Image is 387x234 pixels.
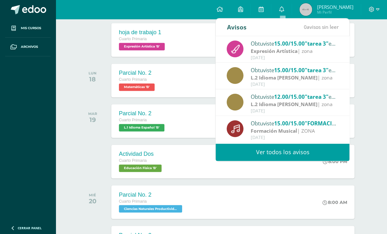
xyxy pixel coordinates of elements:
[216,143,349,161] a: Ver todos los avisos
[304,23,306,30] span: 0
[119,70,156,76] div: Parcial No. 2
[251,119,339,127] div: Obtuviste en
[88,111,97,116] div: MAR
[89,71,96,75] div: LUN
[89,75,96,83] div: 18
[251,101,339,108] div: | zona
[89,193,96,197] div: MIÉ
[305,93,329,100] span: "tarea 3"
[227,18,246,36] div: Avisos
[119,43,165,50] span: Expresión Artística 'B'
[119,118,147,122] span: Cuarto Primaria
[299,3,312,16] img: 45x45
[251,82,339,87] div: [DATE]
[251,47,339,55] div: | zona
[119,205,182,212] span: Ciencias Naturales Productividad y Desarrollo 'B'
[18,226,42,230] span: Cerrar panel
[119,151,163,157] div: Actividad Dos
[5,38,51,56] a: Archivos
[119,83,155,91] span: Matemáticas 'B'
[119,29,166,36] div: hoja de trabajo 1
[251,108,339,114] div: [DATE]
[21,26,41,31] span: Mis cursos
[305,40,329,47] span: "tarea 3"
[322,159,347,164] div: 8:00 PM
[305,66,329,74] span: "tarea 3"
[274,120,305,127] span: 15.00/15.00
[317,4,353,10] span: [PERSON_NAME]
[251,47,298,54] strong: Expresión Artística
[251,127,339,135] div: | ZONA
[251,55,339,60] div: [DATE]
[88,116,97,123] div: 19
[251,127,297,134] strong: Formación Musical
[21,44,38,49] span: Archivos
[317,9,353,15] span: Mi Perfil
[251,39,339,47] div: Obtuviste en
[251,101,317,108] strong: L.2 Idioma [PERSON_NAME]
[251,74,339,81] div: | zona
[119,110,166,117] div: Parcial No. 2
[119,37,147,41] span: Cuarto Primaria
[251,135,339,140] div: [DATE]
[119,158,147,163] span: Cuarto Primaria
[89,197,96,205] div: 20
[251,74,317,81] strong: L.2 Idioma [PERSON_NAME]
[119,199,147,203] span: Cuarto Primaria
[274,66,305,74] span: 15.00/15.00
[322,199,347,205] div: 8:00 AM
[5,19,51,38] a: Mis cursos
[119,77,147,82] span: Cuarto Primaria
[274,40,305,47] span: 15.00/15.00
[251,66,339,74] div: Obtuviste en
[304,23,338,30] span: avisos sin leer
[119,191,184,198] div: Parcial No. 2
[119,164,162,172] span: Educación Física 'B'
[274,93,305,100] span: 12.00/15.00
[251,92,339,101] div: Obtuviste en
[119,124,164,131] span: L.1 Idioma Español 'B'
